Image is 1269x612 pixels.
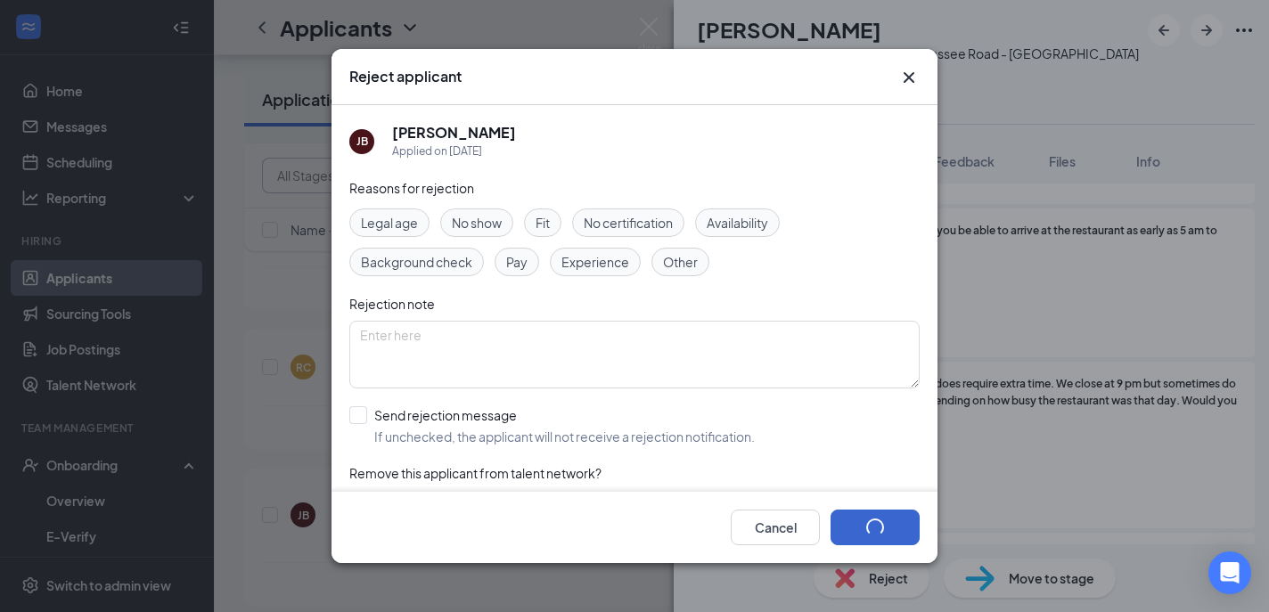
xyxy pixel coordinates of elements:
[506,252,528,272] span: Pay
[361,252,472,272] span: Background check
[349,465,602,481] span: Remove this applicant from talent network?
[392,123,516,143] h5: [PERSON_NAME]
[361,213,418,233] span: Legal age
[898,67,920,88] svg: Cross
[584,213,673,233] span: No certification
[1208,551,1251,594] div: Open Intercom Messenger
[707,213,768,233] span: Availability
[356,134,368,149] div: JB
[536,213,550,233] span: Fit
[349,67,462,86] h3: Reject applicant
[731,510,820,545] button: Cancel
[561,252,629,272] span: Experience
[452,213,502,233] span: No show
[663,252,698,272] span: Other
[349,180,474,196] span: Reasons for rejection
[349,296,435,312] span: Rejection note
[392,143,516,160] div: Applied on [DATE]
[898,67,920,88] button: Close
